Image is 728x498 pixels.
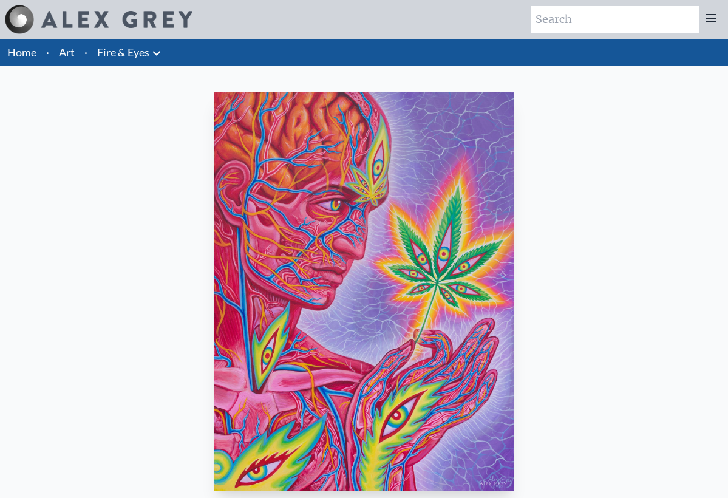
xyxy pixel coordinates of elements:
[531,6,699,33] input: Search
[80,39,92,66] li: ·
[7,46,36,59] a: Home
[59,44,75,61] a: Art
[41,39,54,66] li: ·
[97,44,149,61] a: Fire & Eyes
[214,92,513,491] img: Cannabis-Sutra-2007-Alex-Grey-watermarked.jpg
